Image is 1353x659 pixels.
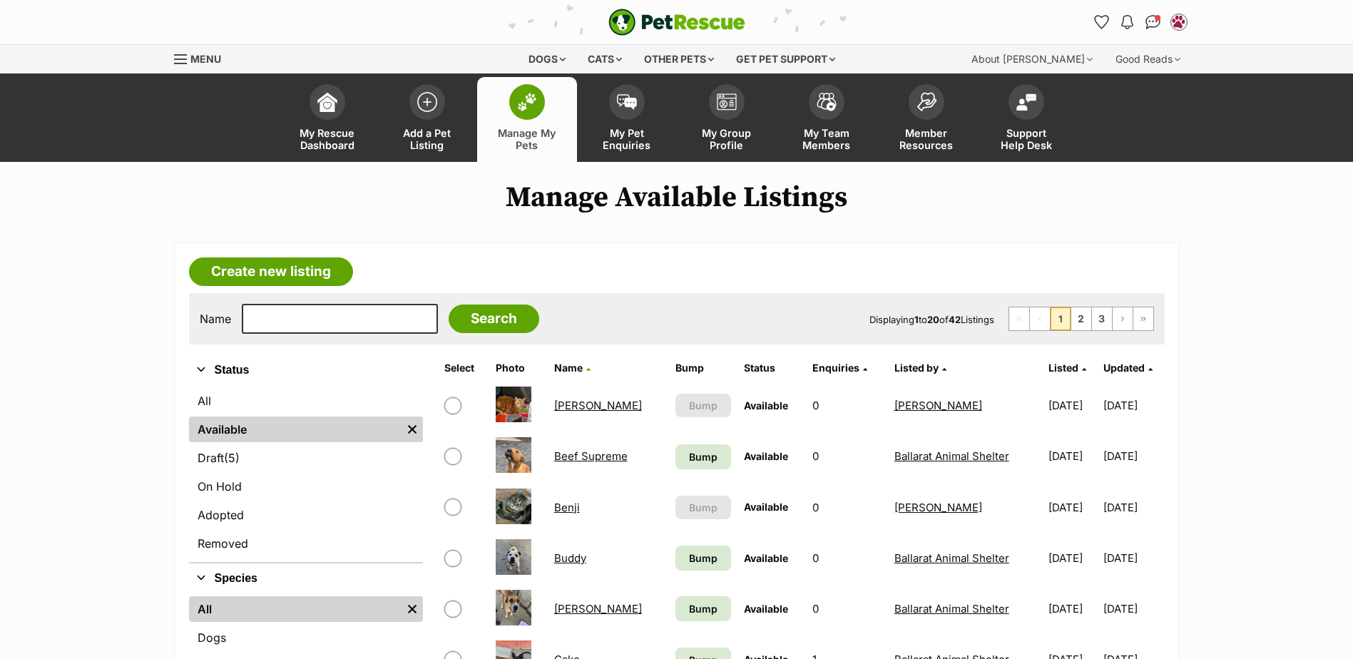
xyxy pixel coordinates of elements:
[1091,11,1113,34] a: Favourites
[744,450,788,462] span: Available
[689,551,718,566] span: Bump
[726,45,845,73] div: Get pet support
[554,551,586,565] a: Buddy
[1133,307,1153,330] a: Last page
[894,362,939,374] span: Listed by
[554,449,628,463] a: Beef Supreme
[689,500,718,515] span: Bump
[976,77,1076,162] a: Support Help Desk
[1103,362,1153,374] a: Updated
[807,483,887,532] td: 0
[189,474,423,499] a: On Hold
[402,596,423,622] a: Remove filter
[817,93,837,111] img: team-members-icon-5396bd8760b3fe7c0b43da4ab00e1e3bb1a5d9ba89233759b79545d2d3fc5d0d.svg
[917,92,936,111] img: member-resources-icon-8e73f808a243e03378d46382f2149f9095a855e16c252ad45f914b54edf8863c.svg
[894,362,946,374] a: Listed by
[675,496,731,519] button: Bump
[402,417,423,442] a: Remove filter
[744,552,788,564] span: Available
[439,357,489,379] th: Select
[1103,483,1163,532] td: [DATE]
[894,602,1009,615] a: Ballarat Animal Shelter
[554,501,580,514] a: Benji
[490,357,547,379] th: Photo
[812,362,867,374] a: Enquiries
[1116,11,1139,34] button: Notifications
[1043,431,1102,481] td: [DATE]
[812,362,859,374] span: translation missing: en.admin.listings.index.attributes.enquiries
[608,9,745,36] img: logo-e224e6f780fb5917bec1dbf3a21bbac754714ae5b6737aabdf751b685950b380.svg
[189,625,423,650] a: Dogs
[1113,307,1133,330] a: Next page
[554,362,583,374] span: Name
[1121,15,1133,29] img: notifications-46538b983faf8c2785f20acdc204bb7945ddae34d4c08c2a6579f10ce5e182be.svg
[1103,362,1145,374] span: Updated
[395,127,459,151] span: Add a Pet Listing
[577,77,677,162] a: My Pet Enquiries
[1051,307,1071,330] span: Page 1
[1048,362,1078,374] span: Listed
[519,45,576,73] div: Dogs
[608,9,745,36] a: PetRescue
[670,357,737,379] th: Bump
[1091,11,1190,34] ul: Account quick links
[795,127,859,151] span: My Team Members
[189,388,423,414] a: All
[675,596,731,621] a: Bump
[517,93,537,111] img: manage-my-pets-icon-02211641906a0b7f246fdf0571729dbe1e7629f14944591b6c1af311fb30b64b.svg
[189,569,423,588] button: Species
[961,45,1103,73] div: About [PERSON_NAME]
[894,501,982,514] a: [PERSON_NAME]
[554,362,591,374] a: Name
[634,45,724,73] div: Other pets
[1009,307,1029,330] span: First page
[189,385,423,562] div: Status
[675,394,731,417] button: Bump
[189,531,423,556] a: Removed
[807,381,887,430] td: 0
[738,357,805,379] th: Status
[295,127,359,151] span: My Rescue Dashboard
[744,399,788,412] span: Available
[449,305,539,333] input: Search
[1168,11,1190,34] button: My account
[189,417,402,442] a: Available
[1043,483,1102,532] td: [DATE]
[675,546,731,571] a: Bump
[894,127,959,151] span: Member Resources
[200,312,231,325] label: Name
[744,603,788,615] span: Available
[1043,381,1102,430] td: [DATE]
[317,92,337,112] img: dashboard-icon-eb2f2d2d3e046f16d808141f083e7271f6b2e854fb5c12c21221c1fb7104beca.svg
[807,533,887,583] td: 0
[689,398,718,413] span: Bump
[689,601,718,616] span: Bump
[417,92,437,112] img: add-pet-listing-icon-0afa8454b4691262ce3f59096e99ab1cd57d4a30225e0717b998d2c9b9846f56.svg
[894,449,1009,463] a: Ballarat Animal Shelter
[927,314,939,325] strong: 20
[190,53,221,65] span: Menu
[377,77,477,162] a: Add a Pet Listing
[1103,381,1163,430] td: [DATE]
[189,445,423,471] a: Draft
[189,257,353,286] a: Create new listing
[277,77,377,162] a: My Rescue Dashboard
[1009,307,1154,331] nav: Pagination
[807,431,887,481] td: 0
[1043,533,1102,583] td: [DATE]
[189,361,423,379] button: Status
[777,77,877,162] a: My Team Members
[1106,45,1190,73] div: Good Reads
[675,444,731,469] a: Bump
[1071,307,1091,330] a: Page 2
[1103,533,1163,583] td: [DATE]
[689,449,718,464] span: Bump
[1172,15,1186,29] img: Ballarat Animal Shelter profile pic
[1092,307,1112,330] a: Page 3
[914,314,919,325] strong: 1
[1142,11,1165,34] a: Conversations
[994,127,1058,151] span: Support Help Desk
[495,127,559,151] span: Manage My Pets
[1145,15,1160,29] img: chat-41dd97257d64d25036548639549fe6c8038ab92f7586957e7f3b1b290dea8141.svg
[807,584,887,633] td: 0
